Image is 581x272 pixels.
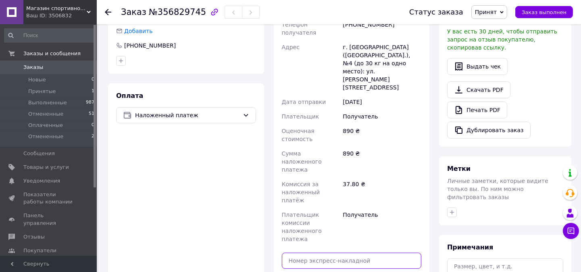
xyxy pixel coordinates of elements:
[282,113,319,120] span: Плательщик
[341,208,423,246] div: Получатель
[447,28,557,51] span: У вас есть 30 дней, чтобы отправить запрос на отзыв покупателю, скопировав ссылку.
[282,128,314,142] span: Оценочная стоимость
[282,253,422,269] input: Номер экспресс-накладной
[282,99,326,105] span: Дата отправки
[89,110,94,118] span: 51
[409,8,463,16] div: Статус заказа
[123,42,177,50] div: [PHONE_NUMBER]
[28,99,67,106] span: Выполненные
[135,111,239,120] span: Наложенный платеж
[522,9,566,15] span: Заказ выполнен
[341,177,423,208] div: 37.80 ₴
[105,8,111,16] div: Вернуться назад
[92,133,94,140] span: 2
[341,17,423,40] div: [PHONE_NUMBER]
[28,122,63,129] span: Оплаченные
[282,181,320,203] span: Комиссия за наложенный платёж
[341,146,423,177] div: 890 ₴
[28,76,46,83] span: Новые
[341,40,423,95] div: г. [GEOGRAPHIC_DATA] ([GEOGRAPHIC_DATA].), №4 (до 30 кг на одно место): ул. [PERSON_NAME][STREET_...
[23,233,45,241] span: Отзывы
[515,6,573,18] button: Заказ выполнен
[28,133,63,140] span: Отмененные
[92,76,94,83] span: 0
[447,122,531,139] button: Дублировать заказ
[341,95,423,109] div: [DATE]
[341,109,423,124] div: Получатель
[4,28,95,43] input: Поиск
[116,92,143,100] span: Оплата
[447,178,548,200] span: Личные заметки, которые видите только вы. По ним можно фильтровать заказы
[23,191,75,206] span: Показатели работы компании
[92,88,94,95] span: 1
[121,7,146,17] span: Заказ
[23,150,55,157] span: Сообщения
[447,58,508,75] button: Выдать чек
[86,99,94,106] span: 987
[26,5,87,12] span: Магазин спортивного питания - Fit Magazine
[23,164,69,171] span: Товары и услуги
[149,7,206,17] span: №356829745
[23,50,81,57] span: Заказы и сообщения
[447,81,510,98] a: Скачать PDF
[282,44,300,50] span: Адрес
[282,212,322,242] span: Плательщик комиссии наложенного платежа
[23,247,56,254] span: Покупатели
[92,122,94,129] span: 0
[282,21,317,36] span: Телефон получателя
[28,88,56,95] span: Принятые
[447,243,493,251] span: Примечания
[26,12,97,19] div: Ваш ID: 3506832
[563,223,579,239] button: Чат с покупателем
[447,165,471,172] span: Метки
[23,64,43,71] span: Заказы
[28,110,63,118] span: Отмененные
[447,102,507,118] a: Печать PDF
[23,177,60,185] span: Уведомления
[475,9,497,15] span: Принят
[341,124,423,146] div: 890 ₴
[282,150,322,173] span: Сумма наложенного платежа
[124,28,152,34] span: Добавить
[23,212,75,226] span: Панель управления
